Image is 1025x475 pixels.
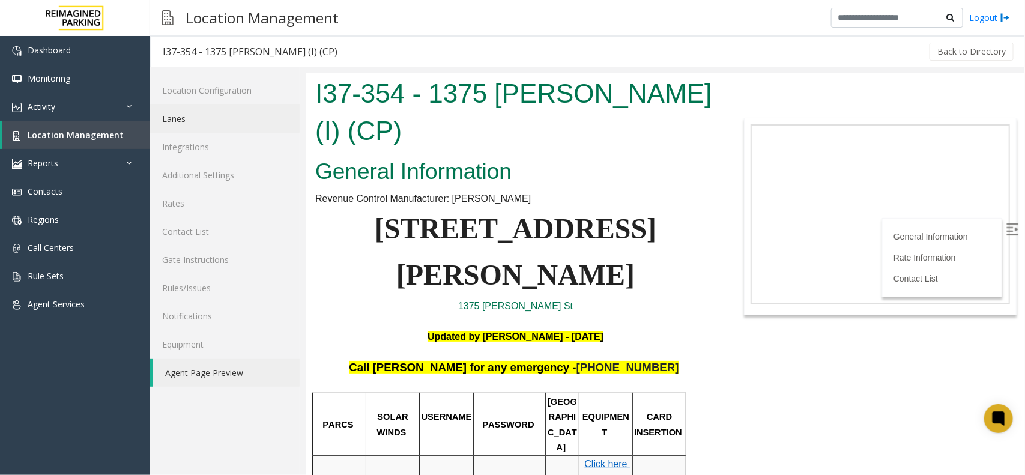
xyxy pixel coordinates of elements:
a: Notifications [150,302,300,330]
span: Activity [28,101,55,112]
span: ARCS [22,346,47,356]
a: Gate Instructions [150,246,300,274]
span: PASSWORD [176,346,228,356]
img: 'icon' [12,46,22,56]
h1: I37-354 - 1375 [PERSON_NAME] (I) (CP) [9,2,410,76]
span: Reports [28,157,58,169]
span: [PHONE_NUMBER] [270,288,373,300]
a: Contact List [150,217,300,246]
img: Open/Close Sidebar Menu [700,150,712,162]
span: Contacts [28,186,62,197]
img: pageIcon [162,3,174,32]
a: Agent Page Preview [153,359,300,387]
a: 1375 [PERSON_NAME] St [152,228,267,238]
a: Additional Settings [150,161,300,189]
span: P [16,346,22,356]
img: 'icon' [12,216,22,225]
img: 'icon' [12,103,22,112]
button: Back to Directory [930,43,1014,61]
span: CARD INSERTION [328,339,376,364]
a: Lanes [150,104,300,133]
a: General Information [587,159,662,168]
span: SOLAR WINDS [71,339,104,364]
a: Equipment [150,330,300,359]
a: Integrations [150,133,300,161]
img: 'icon' [12,244,22,253]
span: USERNAME [115,339,166,348]
font: Updated by [PERSON_NAME] - [DATE] [121,258,297,268]
img: logout [1000,11,1010,24]
span: Call [PERSON_NAME] for any emergency - [43,288,270,300]
span: Location Management [28,129,124,141]
a: Location Configuration [150,76,300,104]
h3: Location Management [180,3,345,32]
a: Rates [150,189,300,217]
img: 'icon' [12,74,22,84]
span: Call Centers [28,242,74,253]
img: 'icon' [12,300,22,310]
a: Location Management [2,121,150,149]
img: 'icon' [12,272,22,282]
span: Dashboard [28,44,71,56]
span: Rule Sets [28,270,64,282]
h2: General Information [9,83,410,114]
span: EQUIPMENT [276,339,323,364]
img: 'icon' [12,159,22,169]
div: I37-354 - 1375 [PERSON_NAME] (I) (CP) [163,44,337,59]
span: [GEOGRAPHIC_DATA] [241,324,271,380]
a: Rules/Issues [150,274,300,302]
span: Monitoring [28,73,70,84]
span: [STREET_ADDRESS][PERSON_NAME] [68,139,350,217]
a: Rate Information [587,180,650,189]
img: 'icon' [12,131,22,141]
a: Contact List [587,201,632,210]
img: 'icon' [12,187,22,197]
a: Logout [969,11,1010,24]
span: Revenue Control Manufacturer: [PERSON_NAME] [9,120,225,130]
span: Agent Services [28,298,85,310]
span: Regions [28,214,59,225]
